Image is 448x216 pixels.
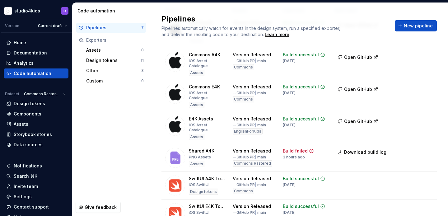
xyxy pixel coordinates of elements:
[233,84,271,90] div: Version Released
[4,99,68,109] a: Design tokens
[14,194,32,200] div: Settings
[4,48,68,58] a: Documentation
[255,210,256,215] span: |
[283,148,308,154] div: Build failed
[21,90,68,98] button: Commons Rastered
[233,64,254,70] div: Commons
[4,7,12,15] img: f1dd3a2a-5342-4756-bcfa-e9eec4c7fc0d.png
[161,26,342,37] span: Pipelines automatically watch for events in the design system, run a specified exporter, and deli...
[4,58,68,68] a: Analytics
[141,48,144,53] div: 8
[265,31,289,38] a: Learn more
[84,45,146,55] button: Assets8
[76,202,121,213] button: Give feedback
[189,70,204,76] div: Assets
[255,123,256,127] span: |
[86,47,141,53] div: Assets
[189,134,204,140] div: Assets
[335,120,381,125] a: Open GitHub
[86,78,141,84] div: Custom
[14,121,28,127] div: Assets
[14,60,34,66] div: Analytics
[84,76,146,86] button: Custom0
[233,148,271,154] div: Version Released
[38,23,62,28] span: Current draft
[4,119,68,129] a: Assets
[4,202,68,212] button: Contact support
[4,38,68,48] a: Home
[233,203,271,209] div: Version Released
[283,176,319,182] div: Build successful
[283,84,319,90] div: Build successful
[14,111,41,117] div: Components
[77,8,147,14] div: Code automation
[283,155,305,160] div: 3 hours ago
[84,55,146,65] button: Design tokens11
[344,149,386,155] span: Download build log
[4,171,68,181] button: Search ⌘K
[161,14,387,24] h2: Pipelines
[85,204,117,210] span: Give feedback
[283,210,296,215] div: [DATE]
[35,21,70,30] button: Current draft
[189,161,204,167] div: Assets
[14,183,38,190] div: Invite team
[5,92,19,96] div: Dataset
[335,116,381,127] button: Open GitHub
[233,182,266,187] div: → GitHub PR main
[189,182,209,187] div: iOS SwiftUI
[141,25,144,30] div: 7
[283,182,296,187] div: [DATE]
[141,68,144,73] div: 3
[344,54,372,60] span: Open GitHub
[189,123,225,133] div: iOS Asset Catalogue
[4,129,68,139] a: Storybook stories
[344,118,372,124] span: Open GitHub
[86,57,141,63] div: Design tokens
[283,91,296,96] div: [DATE]
[233,52,271,58] div: Version Released
[86,25,141,31] div: Pipelines
[76,23,146,33] button: Pipelines7
[189,176,225,182] div: SwiftUI A4K Tokens
[283,203,319,209] div: Build successful
[4,68,68,78] a: Code automation
[4,161,68,171] button: Notifications
[4,181,68,191] a: Invite team
[84,66,146,76] button: Other3
[395,20,437,31] button: New pipeline
[14,8,40,14] div: studio4kids
[233,123,266,128] div: → GitHub PR main
[189,210,209,215] div: iOS SwiftUI
[189,189,218,195] div: Design tokens
[141,78,144,83] div: 0
[335,147,390,158] button: Download build log
[335,52,381,63] button: Open GitHub
[255,155,256,159] span: |
[189,148,214,154] div: Shared A4K
[233,176,271,182] div: Version Released
[189,59,225,68] div: iOS Asset Catalogue
[14,50,47,56] div: Documentation
[264,32,290,37] span: .
[255,59,256,63] span: |
[1,4,71,17] button: studio4kidsD
[189,102,204,108] div: Assets
[14,70,51,77] div: Code automation
[63,8,66,13] div: D
[141,58,144,63] div: 11
[4,192,68,202] a: Settings
[233,160,272,167] div: Commons Rastered
[189,52,220,58] div: Commons A4K
[233,91,266,96] div: → GitHub PR main
[283,123,296,128] div: [DATE]
[404,23,433,29] span: New pipeline
[255,91,256,95] span: |
[283,52,319,58] div: Build successful
[233,188,254,194] div: Commons
[233,116,271,122] div: Version Released
[14,101,45,107] div: Design tokens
